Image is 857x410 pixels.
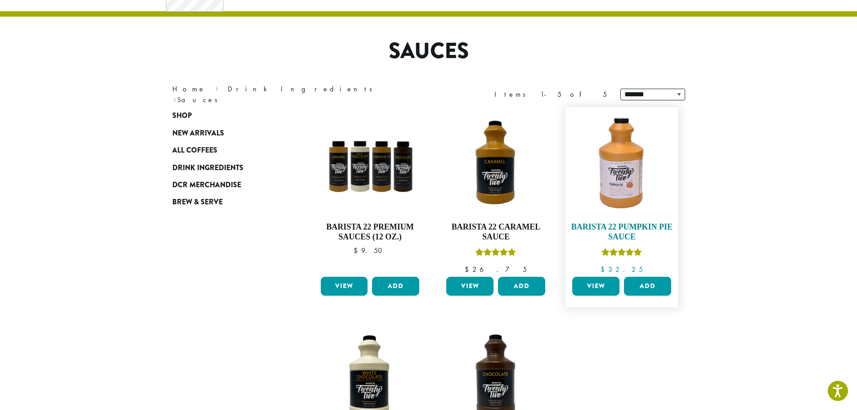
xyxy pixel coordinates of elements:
a: All Coffees [172,142,280,159]
a: View [446,277,494,296]
a: View [321,277,368,296]
a: Barista 22 Premium Sauces (12 oz.) $9.50 [319,112,422,273]
span: Brew & Serve [172,197,223,208]
span: $ [354,246,361,255]
span: $ [601,265,608,274]
span: $ [465,265,472,274]
span: › [215,81,218,95]
a: Brew & Serve [172,194,280,211]
h1: Sauces [166,38,692,64]
span: Shop [172,110,192,122]
a: Barista 22 Caramel SauceRated 5.00 out of 5 $26.75 [444,112,547,273]
div: Rated 5.00 out of 5 [601,247,642,261]
span: Drink Ingredients [172,162,243,174]
span: All Coffees [172,145,217,156]
div: Rated 5.00 out of 5 [476,247,516,261]
a: New Arrivals [172,125,280,142]
img: B22-Caramel-Sauce_Stock-e1709240861679.png [444,112,547,215]
bdi: 26.75 [465,265,527,274]
button: Add [624,277,671,296]
a: Drink Ingredients [172,159,280,176]
a: Drink Ingredients [228,84,378,94]
h4: Barista 22 Caramel Sauce [444,222,547,242]
span: New Arrivals [172,128,224,139]
span: › [173,91,176,105]
img: B22SauceSqueeze_All-300x300.png [318,112,422,215]
a: View [572,277,619,296]
a: Home [172,84,206,94]
a: Barista 22 Pumpkin Pie SauceRated 5.00 out of 5 $32.25 [570,112,673,273]
h4: Barista 22 Pumpkin Pie Sauce [570,222,673,242]
img: DP3239.64-oz.01.default.png [570,112,673,215]
div: Items 1-5 of 5 [494,89,607,100]
bdi: 32.25 [601,265,643,274]
nav: Breadcrumb [172,84,415,105]
button: Add [498,277,545,296]
h4: Barista 22 Premium Sauces (12 oz.) [319,222,422,242]
span: DCR Merchandise [172,180,241,191]
bdi: 9.50 [354,246,386,255]
a: Shop [172,107,280,124]
a: DCR Merchandise [172,176,280,194]
button: Add [372,277,419,296]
